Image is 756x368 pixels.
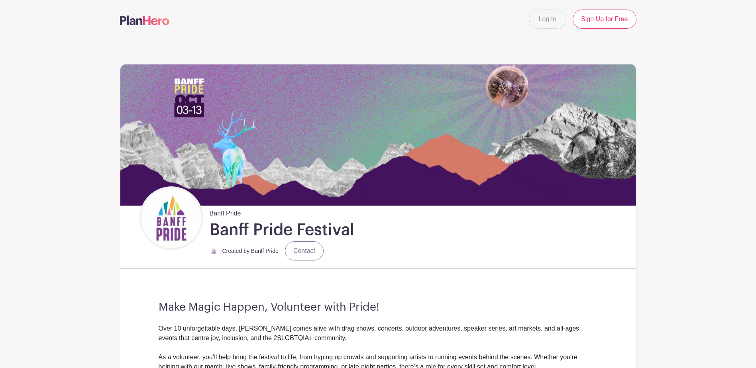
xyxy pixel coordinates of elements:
[159,301,598,314] h3: Make Magic Happen, Volunteer with Pride!
[573,10,636,29] a: Sign Up for Free
[285,241,324,260] a: Contact
[210,206,241,218] span: Banff Pride
[120,16,169,25] img: logo-507f7623f17ff9eddc593b1ce0a138ce2505c220e1c5a4e2b4648c50719b7d32.svg
[159,324,598,352] div: Over 10 unforgettable days, [PERSON_NAME] comes alive with drag shows, concerts, outdoor adventur...
[120,64,636,206] img: PlanHeroBanner1.png
[141,188,201,248] img: 3.jpg
[210,220,354,240] h1: Banff Pride Festival
[222,248,279,254] small: Created by Banff Pride
[529,10,566,29] a: Log In
[210,247,218,255] img: 3.jpg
